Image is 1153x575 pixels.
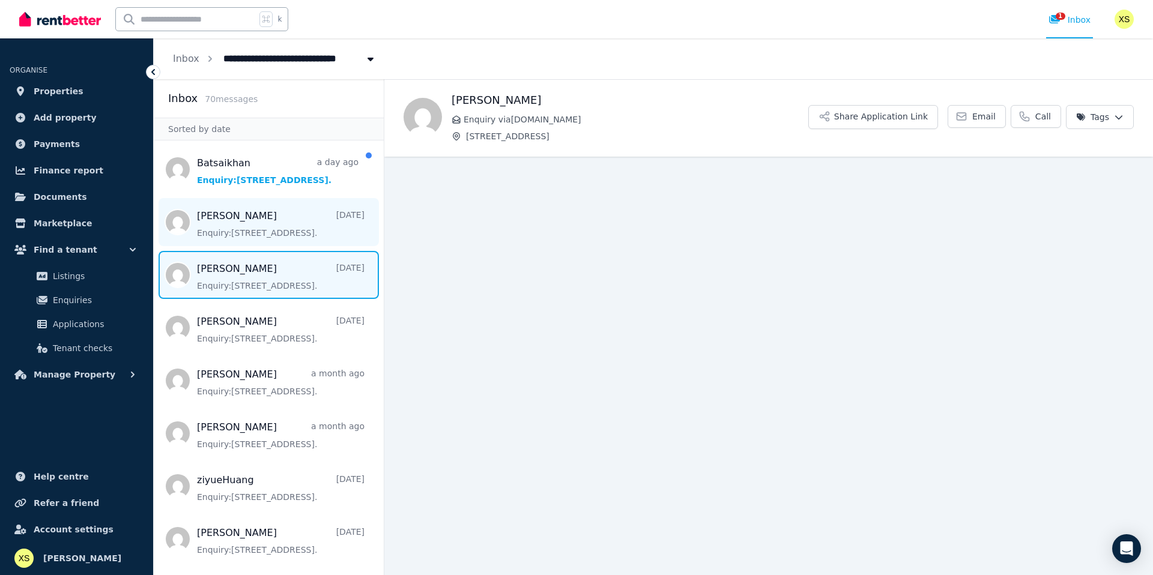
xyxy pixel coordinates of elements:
[34,84,83,98] span: Properties
[197,367,365,397] a: [PERSON_NAME]a month agoEnquiry:[STREET_ADDRESS].
[34,496,99,510] span: Refer a friend
[466,130,808,142] span: [STREET_ADDRESS]
[197,473,365,503] a: ziyueHuang[DATE]Enquiry:[STREET_ADDRESS].
[197,262,365,292] a: [PERSON_NAME][DATE]Enquiry:[STREET_ADDRESS].
[10,79,144,103] a: Properties
[53,269,134,283] span: Listings
[173,53,199,64] a: Inbox
[10,66,47,74] span: ORGANISE
[10,158,144,182] a: Finance report
[168,90,198,107] h2: Inbox
[43,551,121,565] span: [PERSON_NAME]
[948,105,1006,128] a: Email
[197,420,365,450] a: [PERSON_NAME]a month agoEnquiry:[STREET_ADDRESS].
[277,14,282,24] span: k
[197,315,365,345] a: [PERSON_NAME][DATE]Enquiry:[STREET_ADDRESS].
[34,190,87,204] span: Documents
[34,137,80,151] span: Payments
[452,92,808,109] h1: [PERSON_NAME]
[1115,10,1134,29] img: Xanthe Sinclair
[14,549,34,568] img: Xanthe Sinclair
[197,209,365,239] a: [PERSON_NAME][DATE]Enquiry:[STREET_ADDRESS].
[34,163,103,178] span: Finance report
[154,118,384,140] div: Sorted by date
[197,156,359,186] a: Batsaikhana day agoEnquiry:[STREET_ADDRESS].
[34,216,92,230] span: Marketplace
[10,106,144,130] a: Add property
[10,517,144,541] a: Account settings
[10,132,144,156] a: Payments
[10,363,144,387] button: Manage Property
[10,465,144,489] a: Help centre
[14,312,139,336] a: Applications
[205,94,258,104] span: 70 message s
[1035,110,1051,122] span: Call
[10,491,144,515] a: Refer a friend
[34,242,97,257] span: Find a tenant
[1011,105,1061,128] a: Call
[404,98,442,136] img: Allyson Gagliardi
[808,105,938,129] button: Share Application Link
[19,10,101,28] img: RentBetter
[10,238,144,262] button: Find a tenant
[1076,111,1109,123] span: Tags
[14,336,139,360] a: Tenant checks
[53,293,134,307] span: Enquiries
[14,288,139,312] a: Enquiries
[34,367,115,382] span: Manage Property
[1049,14,1091,26] div: Inbox
[34,110,97,125] span: Add property
[53,317,134,331] span: Applications
[10,211,144,235] a: Marketplace
[53,341,134,355] span: Tenant checks
[197,526,365,556] a: [PERSON_NAME][DATE]Enquiry:[STREET_ADDRESS].
[10,185,144,209] a: Documents
[972,110,996,122] span: Email
[464,113,808,125] span: Enquiry via [DOMAIN_NAME]
[34,522,113,537] span: Account settings
[154,38,396,79] nav: Breadcrumb
[14,264,139,288] a: Listings
[1056,13,1065,20] span: 1
[1112,534,1141,563] div: Open Intercom Messenger
[34,469,89,484] span: Help centre
[1066,105,1134,129] button: Tags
